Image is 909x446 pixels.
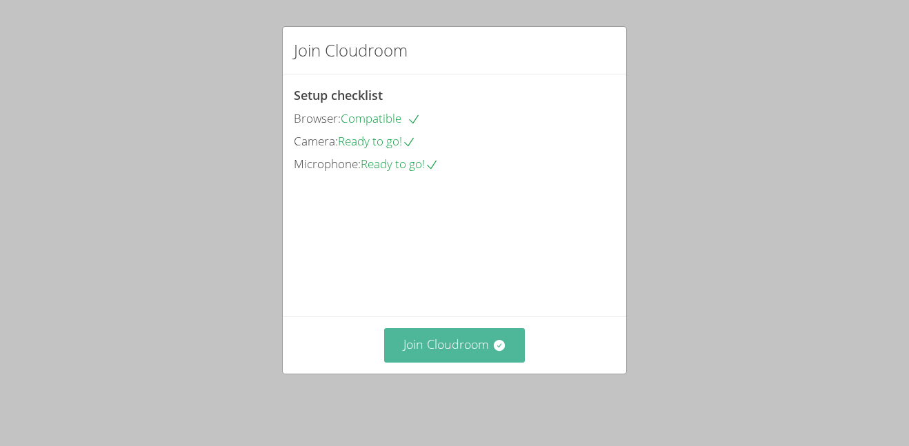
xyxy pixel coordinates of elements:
[294,38,408,63] h2: Join Cloudroom
[341,110,421,126] span: Compatible
[294,156,361,172] span: Microphone:
[294,110,341,126] span: Browser:
[361,156,439,172] span: Ready to go!
[294,133,338,149] span: Camera:
[294,87,383,103] span: Setup checklist
[338,133,416,149] span: Ready to go!
[384,328,526,362] button: Join Cloudroom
